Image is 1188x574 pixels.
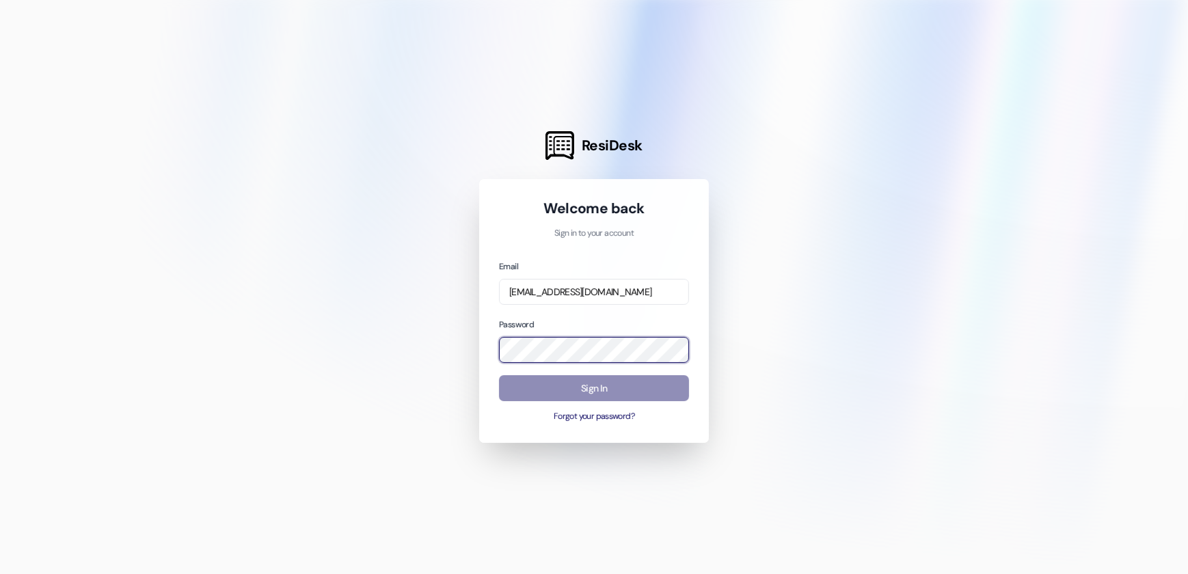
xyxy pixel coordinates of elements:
[582,136,643,155] span: ResiDesk
[499,279,689,305] input: name@example.com
[499,319,534,330] label: Password
[499,375,689,402] button: Sign In
[499,411,689,423] button: Forgot your password?
[499,228,689,240] p: Sign in to your account
[545,131,574,160] img: ResiDesk Logo
[499,199,689,218] h1: Welcome back
[499,261,518,272] label: Email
